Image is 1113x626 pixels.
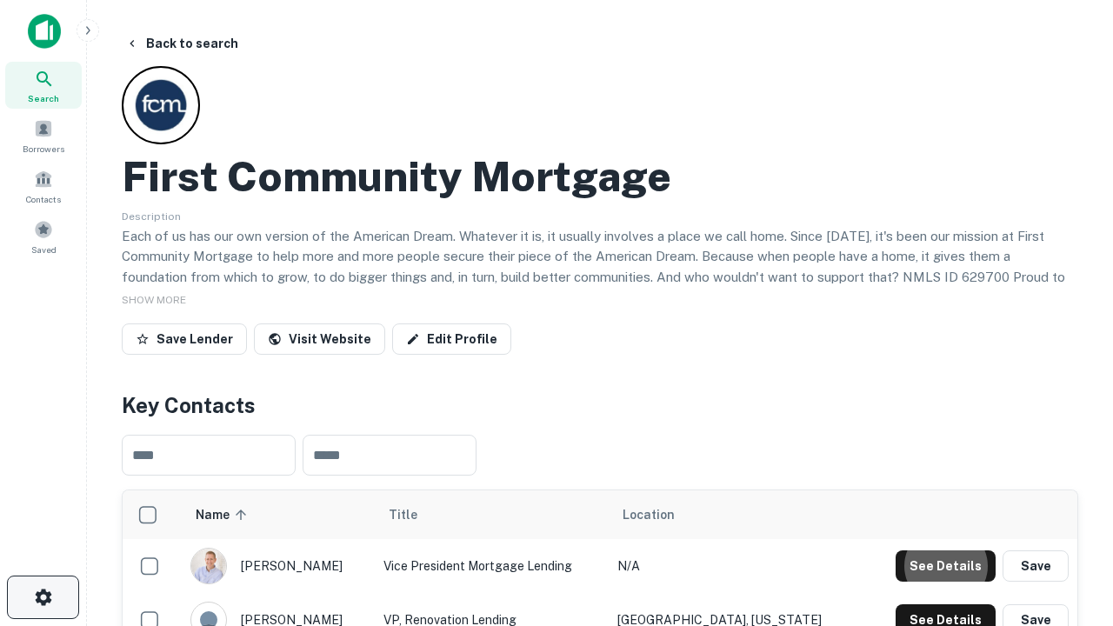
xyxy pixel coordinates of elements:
[1003,550,1069,582] button: Save
[375,490,609,539] th: Title
[392,323,511,355] a: Edit Profile
[23,142,64,156] span: Borrowers
[122,151,671,202] h2: First Community Mortgage
[896,550,996,582] button: See Details
[1026,431,1113,515] iframe: Chat Widget
[28,91,59,105] span: Search
[31,243,57,256] span: Saved
[28,14,61,49] img: capitalize-icon.png
[623,504,675,525] span: Location
[196,504,252,525] span: Name
[609,539,861,593] td: N/A
[5,163,82,210] a: Contacts
[5,62,82,109] a: Search
[182,490,375,539] th: Name
[122,210,181,223] span: Description
[254,323,385,355] a: Visit Website
[5,112,82,159] a: Borrowers
[122,294,186,306] span: SHOW MORE
[122,226,1078,308] p: Each of us has our own version of the American Dream. Whatever it is, it usually involves a place...
[118,28,245,59] button: Back to search
[122,323,247,355] button: Save Lender
[26,192,61,206] span: Contacts
[190,548,366,584] div: [PERSON_NAME]
[5,213,82,260] a: Saved
[191,549,226,583] img: 1520878720083
[375,539,609,593] td: Vice President Mortgage Lending
[122,390,1078,421] h4: Key Contacts
[609,490,861,539] th: Location
[389,504,440,525] span: Title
